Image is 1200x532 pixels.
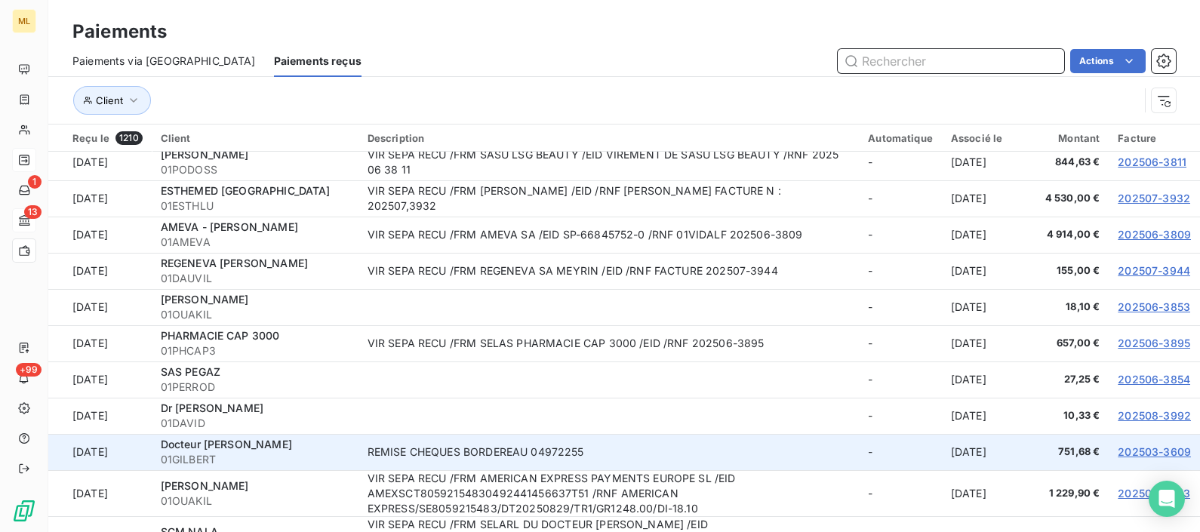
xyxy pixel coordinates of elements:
td: - [859,434,942,470]
span: 844,63 € [1038,155,1100,170]
td: - [859,470,942,516]
a: 202506-3853 [1118,487,1190,500]
td: [DATE] [942,253,1029,289]
span: AMEVA - [PERSON_NAME] [161,220,298,233]
td: - [859,398,942,434]
td: [DATE] [48,253,152,289]
a: 202507-3944 [1118,264,1190,277]
td: REMISE CHEQUES BORDEREAU 04972255 [358,434,860,470]
div: Open Intercom Messenger [1149,481,1185,517]
span: [PERSON_NAME] [161,293,249,306]
div: Client [161,132,349,144]
span: 01GILBERT [161,452,349,467]
span: SAS PEGAZ [161,365,220,378]
td: [DATE] [48,289,152,325]
a: 202503-3609 [1118,445,1191,458]
span: 01OUAKIL [161,494,349,509]
td: [DATE] [48,217,152,253]
td: VIR SEPA RECU /FRM SASU LSG BEAUTY /EID VIREMENT DE SASU LSG BEAUTY /RNF 2025 06 38 11 [358,144,860,180]
td: [DATE] [942,361,1029,398]
span: 01PODOSS [161,162,349,177]
td: [DATE] [48,180,152,217]
span: 27,25 € [1038,372,1100,387]
span: [PERSON_NAME] [161,148,249,161]
span: 01OUAKIL [161,307,349,322]
a: 202506-3809 [1118,228,1191,241]
span: 10,33 € [1038,408,1100,423]
td: [DATE] [942,217,1029,253]
td: [DATE] [48,325,152,361]
span: 01ESTHLU [161,198,349,214]
a: 202506-3811 [1118,155,1186,168]
td: [DATE] [942,325,1029,361]
span: 4 530,00 € [1038,191,1100,206]
span: 01PHCAP3 [161,343,349,358]
td: VIR SEPA RECU /FRM AMERICAN EXPRESS PAYMENTS EUROPE SL /EID AMEXSCT80592154830492441456637T51 /RN... [358,470,860,516]
td: VIR SEPA RECU /FRM SELAS PHARMACIE CAP 3000 /EID /RNF 202506-3895 [358,325,860,361]
div: Associé le [951,132,1020,144]
span: ESTHEMED [GEOGRAPHIC_DATA] [161,184,331,197]
span: 155,00 € [1038,263,1100,278]
span: 01DAUVIL [161,271,349,286]
td: [DATE] [942,289,1029,325]
td: VIR SEPA RECU /FRM [PERSON_NAME] /EID /RNF [PERSON_NAME] FACTURE N : 202507,3932 [358,180,860,217]
a: 202506-3853 [1118,300,1190,313]
td: [DATE] [942,398,1029,434]
span: PHARMACIE CAP 3000 [161,329,280,342]
td: - [859,217,942,253]
td: [DATE] [48,398,152,434]
div: Facture [1118,132,1191,144]
a: 202506-3854 [1118,373,1190,386]
td: [DATE] [48,434,152,470]
span: 13 [24,205,42,219]
img: Logo LeanPay [12,499,36,523]
div: Description [368,132,851,144]
span: 01AMEVA [161,235,349,250]
td: - [859,325,942,361]
td: - [859,180,942,217]
td: [DATE] [48,144,152,180]
span: 751,68 € [1038,444,1100,460]
span: 4 914,00 € [1038,227,1100,242]
button: Client [73,86,151,115]
span: REGENEVA [PERSON_NAME] [161,257,308,269]
input: Rechercher [838,49,1064,73]
button: Actions [1070,49,1146,73]
span: 18,10 € [1038,300,1100,315]
a: 202507-3932 [1118,192,1190,204]
div: Reçu le [72,131,143,145]
span: 01PERROD [161,380,349,395]
div: ML [12,9,36,33]
span: 01DAVID [161,416,349,431]
td: [DATE] [48,361,152,398]
span: 657,00 € [1038,336,1100,351]
td: VIR SEPA RECU /FRM AMEVA SA /EID SP-66845752-0 /RNF 01VIDALF 202506-3809 [358,217,860,253]
td: - [859,144,942,180]
td: - [859,253,942,289]
span: 1 [28,175,42,189]
td: [DATE] [942,144,1029,180]
span: [PERSON_NAME] [161,479,249,492]
span: Paiements reçus [274,54,362,69]
a: 202508-3992 [1118,409,1191,422]
div: Montant [1038,132,1100,144]
span: Docteur [PERSON_NAME] [161,438,292,451]
td: - [859,289,942,325]
td: [DATE] [942,470,1029,516]
span: +99 [16,363,42,377]
td: [DATE] [942,180,1029,217]
td: [DATE] [48,470,152,516]
a: 202506-3895 [1118,337,1190,349]
h3: Paiements [72,18,167,45]
span: 1 229,90 € [1038,486,1100,501]
div: Automatique [868,132,933,144]
span: 1210 [115,131,143,145]
td: [DATE] [942,434,1029,470]
td: VIR SEPA RECU /FRM REGENEVA SA MEYRIN /EID /RNF FACTURE 202507-3944 [358,253,860,289]
span: Client [96,94,123,106]
span: Paiements via [GEOGRAPHIC_DATA] [72,54,256,69]
span: Dr [PERSON_NAME] [161,401,263,414]
td: - [859,361,942,398]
